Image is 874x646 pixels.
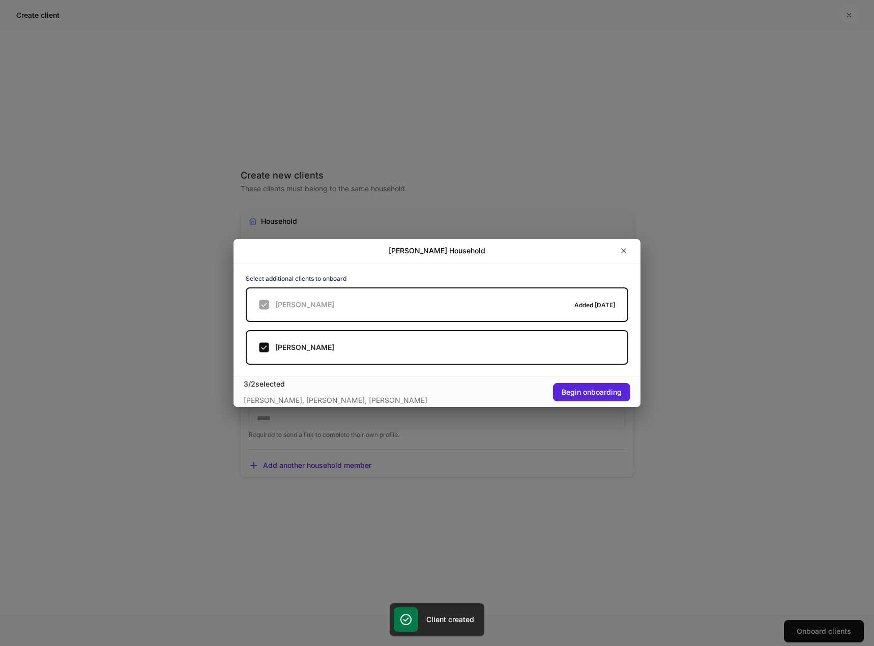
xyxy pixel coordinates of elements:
div: 3 / 2 selected [244,379,437,389]
h5: Client created [426,614,474,625]
h2: [PERSON_NAME] Household [389,246,485,256]
label: [PERSON_NAME] [246,330,628,365]
div: [PERSON_NAME], [PERSON_NAME], [PERSON_NAME] [244,389,437,405]
h5: [PERSON_NAME] [275,342,334,353]
div: Begin onboarding [562,389,622,396]
button: Begin onboarding [553,383,630,401]
h6: Select additional clients to onboard [246,274,346,283]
